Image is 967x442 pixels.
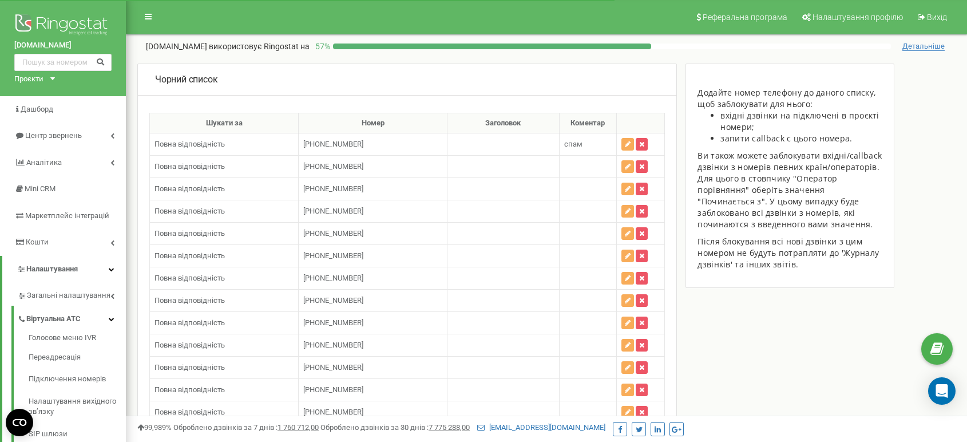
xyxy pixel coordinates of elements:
span: Повна відповідність [154,274,225,282]
span: Детальніше [902,42,945,51]
span: Повна відповідність [154,229,225,238]
a: Голосове меню IVR [29,333,126,346]
a: Віртуальна АТС [17,306,126,329]
span: [PHONE_NUMBER] [303,229,363,238]
span: Повна відповідність [154,140,225,148]
span: Повна відповідність [154,251,225,260]
span: Повна відповідність [154,184,225,193]
a: Загальні налаштування [17,282,126,306]
div: Проєкти [14,74,43,85]
th: Заголовок [447,113,559,133]
u: 7 775 288,00 [429,423,470,432]
span: Повна відповідність [154,341,225,349]
a: Переадресація [29,346,126,369]
span: [PHONE_NUMBER] [303,184,363,193]
p: Ви також можете заблокувати вхідні/callback дзвінки з номерів певних країн/операторів. Для цього ... [697,150,882,230]
li: вхідні дзвінки на підключені в проєкті номери; [720,110,882,133]
th: Коментар [559,113,616,133]
span: Повна відповідність [154,318,225,327]
span: Кошти [26,238,49,246]
span: 99,989% [137,423,172,432]
span: [PHONE_NUMBER] [303,140,363,148]
span: Повна відповідність [154,363,225,372]
span: Центр звернень [25,131,82,140]
span: Налаштування профілю [813,13,903,22]
span: [PHONE_NUMBER] [303,251,363,260]
span: [PHONE_NUMBER] [303,363,363,372]
span: [PHONE_NUMBER] [303,341,363,349]
span: Повна відповідність [154,408,225,416]
span: Реферальна програма [703,13,787,22]
span: Віртуальна АТС [26,314,81,325]
a: [DOMAIN_NAME] [14,40,112,51]
span: [PHONE_NUMBER] [303,318,363,327]
div: Open Intercom Messenger [928,377,956,405]
span: [PHONE_NUMBER] [303,207,363,215]
img: Ringostat logo [14,11,112,40]
span: Оброблено дзвінків за 30 днів : [320,423,470,432]
a: [EMAIL_ADDRESS][DOMAIN_NAME] [477,423,605,432]
p: Після блокування всі нові дзвінки з цим номером не будуть потрапляти до 'Журналу дзвінків' та інш... [697,236,882,270]
th: Шукати за [150,113,299,133]
span: використовує Ringostat на [209,42,310,51]
p: Чорний список [155,73,217,86]
div: Додайте номер телефону до даного списку, щоб заблокувати для нього: [697,87,882,110]
span: Налаштування [26,265,78,273]
span: Оброблено дзвінків за 7 днів : [173,423,319,432]
a: Налаштування [2,256,126,283]
span: Дашборд [21,105,53,113]
span: Загальні налаштування [27,290,110,301]
span: Вихід [927,13,947,22]
button: Open CMP widget [6,409,33,436]
span: Аналiтика [26,158,62,167]
span: Mini CRM [25,184,56,193]
span: [PHONE_NUMBER] [303,274,363,282]
span: [PHONE_NUMBER] [303,162,363,171]
span: спам [564,140,582,148]
span: [PHONE_NUMBER] [303,385,363,394]
th: Номер [299,113,447,133]
span: Повна відповідність [154,207,225,215]
li: запити callback с цього номера. [720,133,882,144]
p: [DOMAIN_NAME] [146,41,310,52]
p: 57 % [310,41,333,52]
span: Маркетплейс інтеграцій [25,211,109,220]
a: Підключення номерів [29,368,126,390]
span: Повна відповідність [154,385,225,394]
u: 1 760 712,00 [278,423,319,432]
span: Повна відповідність [154,296,225,305]
span: [PHONE_NUMBER] [303,408,363,416]
input: Пошук за номером [14,54,112,71]
span: [PHONE_NUMBER] [303,296,363,305]
a: Налаштування вихідного зв’язку [29,390,126,423]
span: Повна відповідність [154,162,225,171]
